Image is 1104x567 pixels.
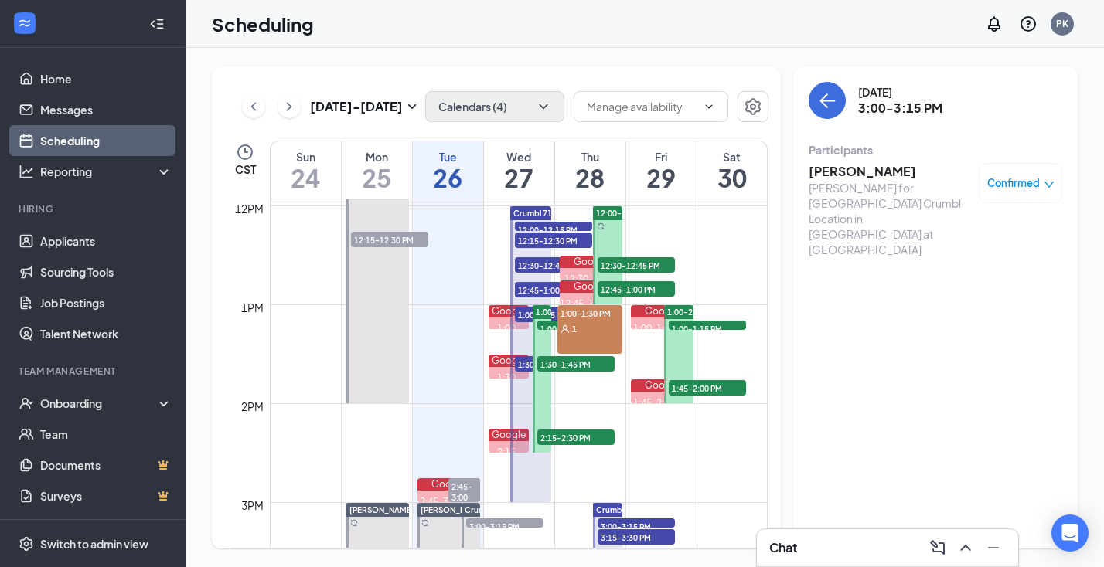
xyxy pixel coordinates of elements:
[489,305,530,317] div: Google
[537,356,615,372] span: 1:30-1:45 PM
[515,356,592,372] span: 1:30-1:45 PM
[560,256,623,268] div: Google
[238,497,267,514] div: 3pm
[598,518,675,534] span: 3:00-3:15 PM
[350,519,358,527] svg: Sync
[667,307,717,317] span: 1:00-2:00 PM
[1019,15,1038,33] svg: QuestionInfo
[232,200,267,217] div: 12pm
[421,505,486,514] span: [PERSON_NAME]
[342,149,412,165] div: Mon
[238,299,267,316] div: 1pm
[1051,514,1089,552] div: Open Intercom Messenger
[242,95,265,118] button: ChevronLeft
[598,257,675,273] span: 12:30-12:45 PM
[697,149,768,165] div: Sat
[349,505,414,514] span: [PERSON_NAME]
[557,305,623,321] span: 1:00-1:30 PM
[956,538,975,557] svg: ChevronUp
[703,100,715,113] svg: ChevronDown
[212,11,314,37] h1: Scheduling
[631,305,694,317] div: Google
[40,419,172,450] a: Team
[489,429,530,441] div: Google
[626,141,697,199] a: August 29, 2025
[626,149,697,165] div: Fri
[271,141,341,199] a: August 24, 2025
[19,536,34,552] svg: Settings
[40,318,172,349] a: Talent Network
[40,396,159,411] div: Onboarding
[489,322,530,348] div: 1:00-1:15 PM
[984,538,1003,557] svg: Minimize
[417,478,481,491] div: Google
[1044,179,1055,190] span: down
[744,97,762,116] svg: Settings
[953,535,978,560] button: ChevronUp
[19,396,34,411] svg: UserCheck
[484,149,554,165] div: Wed
[809,180,971,257] div: [PERSON_NAME] for [GEOGRAPHIC_DATA] Crumbl Location in [GEOGRAPHIC_DATA] at [GEOGRAPHIC_DATA]
[484,141,554,199] a: August 27, 2025
[537,429,615,445] span: 2:15-2:30 PM
[40,450,172,480] a: DocumentsCrown
[596,208,651,219] span: 12:00-1:00 PM
[561,324,570,334] svg: User
[515,282,592,297] span: 12:45-1:00 PM
[489,355,530,367] div: Google
[981,535,1006,560] button: Minimize
[631,396,694,409] div: 1:45-2:00 PM
[631,322,694,335] div: 1:00-1:15 PM
[17,15,32,31] svg: WorkstreamLogo
[238,398,267,415] div: 2pm
[555,165,625,191] h1: 28
[560,297,623,311] div: 12:45-1:00 PM
[598,281,675,297] span: 12:45-1:00 PM
[818,91,837,110] svg: ArrowLeft
[858,100,942,117] h3: 3:00-3:15 PM
[149,16,165,32] svg: Collapse
[925,535,950,560] button: ComposeMessage
[738,91,768,122] button: Settings
[271,165,341,191] h1: 24
[560,280,623,293] div: Google
[626,165,697,191] h1: 29
[465,505,571,514] span: Crumbl 71st Street Manager
[515,257,592,273] span: 12:30-12:45 PM
[40,94,172,125] a: Messages
[278,95,301,118] button: ChevronRight
[597,222,605,230] svg: Sync
[40,536,148,552] div: Switch to admin view
[537,321,615,336] span: 1:00-1:15 PM
[513,209,619,218] span: Crumbl 71st Street Manager
[809,142,1062,158] div: Participants
[515,307,592,322] span: 1:00-1:15 PM
[19,202,169,216] div: Hiring
[555,141,625,199] a: August 28, 2025
[560,273,623,299] div: 12:30-12:45 PM
[413,165,483,191] h1: 26
[598,529,675,545] span: 3:15-3:30 PM
[421,519,429,527] svg: Sync
[572,324,577,334] span: 1
[310,98,403,115] h3: [DATE] - [DATE]
[929,538,947,557] svg: ComposeMessage
[555,149,625,165] div: Thu
[19,365,169,378] div: Team Management
[40,125,172,156] a: Scheduling
[697,141,768,199] a: August 30, 2025
[246,97,261,116] svg: ChevronLeft
[425,91,564,122] button: Calendars (4)ChevronDown
[536,99,551,114] svg: ChevronDown
[40,287,172,318] a: Job Postings
[697,165,768,191] h1: 30
[403,97,421,116] svg: SmallChevronDown
[342,165,412,191] h1: 25
[536,307,586,317] span: 1:00-2:30 PM
[515,222,592,237] span: 12:00-12:15 PM
[669,321,746,336] span: 1:00-1:15 PM
[987,175,1040,191] span: Confirmed
[596,505,702,514] span: Crumbl 71st Street Manager
[466,518,543,534] span: 3:00-3:15 PM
